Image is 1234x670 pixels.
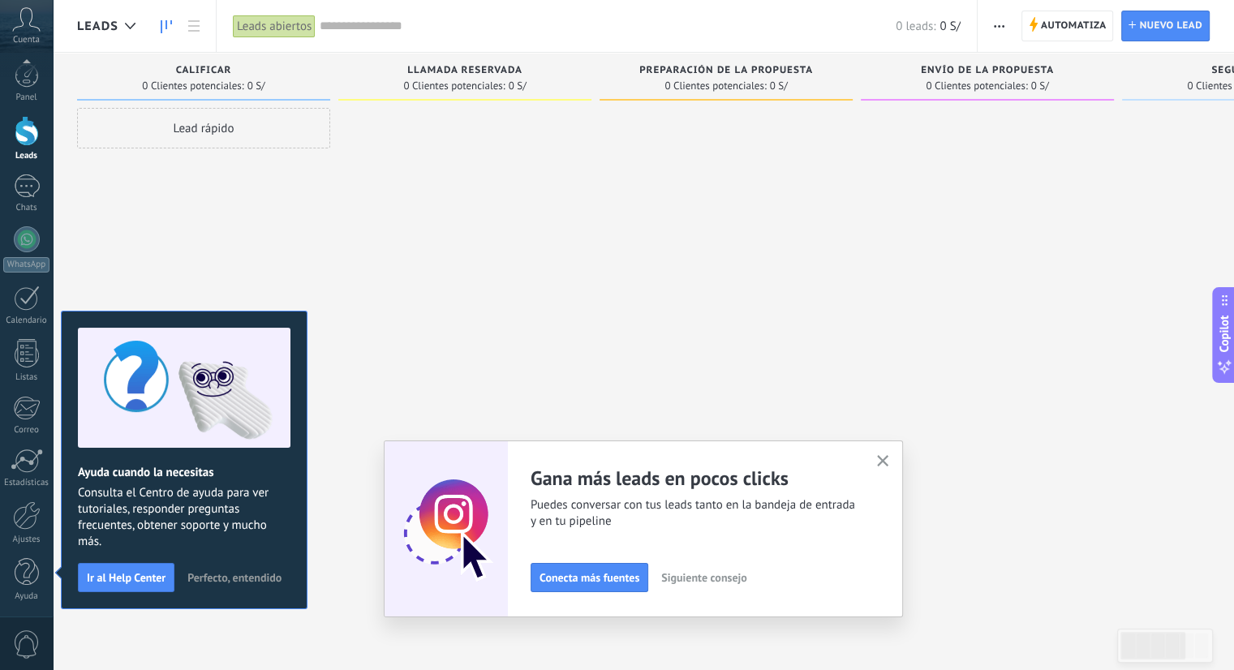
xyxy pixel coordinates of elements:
[608,65,845,79] div: Preparación de la propuesta
[3,151,50,161] div: Leads
[3,478,50,488] div: Estadísticas
[869,65,1106,79] div: Envío de la propuesta
[1041,11,1107,41] span: Automatiza
[85,65,322,79] div: Calificar
[3,535,50,545] div: Ajustes
[531,563,648,592] button: Conecta más fuentes
[926,81,1027,91] span: 0 Clientes potenciales:
[77,19,118,34] span: Leads
[1031,81,1049,91] span: 0 S/
[3,257,49,273] div: WhatsApp
[987,11,1011,41] button: Más
[3,372,50,383] div: Listas
[247,81,265,91] span: 0 S/
[13,35,40,45] span: Cuenta
[3,316,50,326] div: Calendario
[78,563,174,592] button: Ir al Help Center
[664,81,766,91] span: 0 Clientes potenciales:
[921,65,1054,76] span: Envío de la propuesta
[1021,11,1114,41] a: Automatiza
[770,81,788,91] span: 0 S/
[540,572,639,583] span: Conecta más fuentes
[142,81,243,91] span: 0 Clientes potenciales:
[3,92,50,103] div: Panel
[1139,11,1202,41] span: Nuevo lead
[233,15,316,38] div: Leads abiertos
[3,203,50,213] div: Chats
[661,572,746,583] span: Siguiente consejo
[531,466,857,491] h2: Gana más leads en pocos clicks
[87,572,166,583] span: Ir al Help Center
[78,485,290,550] span: Consulta el Centro de ayuda para ver tutoriales, responder preguntas frecuentes, obtener soporte ...
[3,425,50,436] div: Correo
[531,497,857,530] span: Puedes conversar con tus leads tanto en la bandeja de entrada y en tu pipeline
[176,65,232,76] span: Calificar
[346,65,583,79] div: Llamada reservada
[153,11,180,42] a: Leads
[180,565,289,590] button: Perfecto, entendido
[1216,316,1232,353] span: Copilot
[896,19,935,34] span: 0 leads:
[639,65,813,76] span: Preparación de la propuesta
[1121,11,1210,41] a: Nuevo lead
[180,11,208,42] a: Lista
[3,591,50,602] div: Ayuda
[939,19,960,34] span: 0 S/
[407,65,522,76] span: Llamada reservada
[77,108,330,148] div: Lead rápido
[78,465,290,480] h2: Ayuda cuando la necesitas
[654,565,754,590] button: Siguiente consejo
[187,572,282,583] span: Perfecto, entendido
[403,81,505,91] span: 0 Clientes potenciales:
[509,81,527,91] span: 0 S/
